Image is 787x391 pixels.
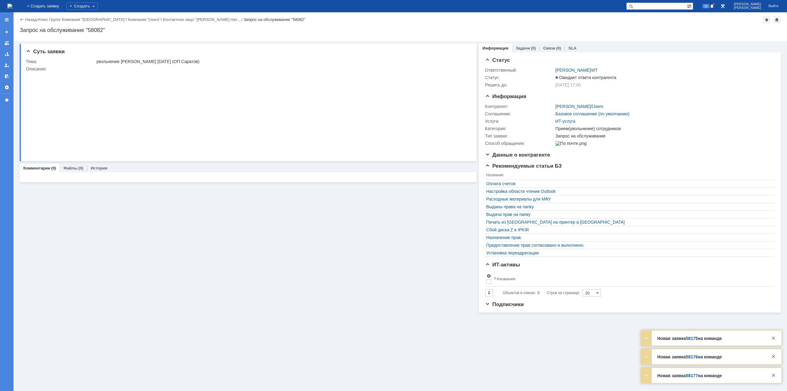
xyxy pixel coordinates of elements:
a: Выдача прав на папку [486,212,770,217]
div: Запрос на обслуживание [556,134,771,138]
a: Users [592,104,603,109]
span: Суть заявки [26,49,65,54]
a: Назад [25,17,37,22]
span: ИТ-активы [485,262,520,268]
div: Название [497,277,516,281]
div: Услуга: [485,119,554,124]
div: Статус: [485,75,554,80]
div: Закрыть [770,372,777,379]
i: Строк на странице: [503,289,580,297]
span: Расширенный поиск [687,3,693,9]
a: Печать из [GEOGRAPHIC_DATA] на принтер в [GEOGRAPHIC_DATA] [486,220,770,225]
a: Оплата счетов [486,181,770,186]
div: Запрос на обслуживание "58082" [20,27,781,33]
div: Соглашение: [485,111,554,116]
span: 15 [702,4,710,8]
span: [DATE] 17:00 [556,82,581,87]
div: увольнение [PERSON_NAME] [DATE] (ОП Саратов) [96,59,466,64]
a: SLA [568,46,576,50]
div: Решить до: [485,82,554,87]
a: Контактное лицо "[PERSON_NAME] Нат… [163,17,241,22]
span: Ожидает ответа контрагента [556,75,616,80]
a: Предоставление прав согласовано и выполнено. [486,243,770,248]
a: Мои заявки [2,60,12,70]
div: Прием(увольнение) сотрудников [556,126,771,131]
a: Установка переадресации [486,250,770,255]
strong: Новая заявка на команде [657,373,722,378]
div: Добавить в избранное [763,16,770,23]
span: [PERSON_NAME] [734,2,761,6]
div: Закрыть [770,334,777,342]
a: Связи [543,46,555,50]
a: Перейти в интерфейс администратора [719,2,726,10]
a: 58175 [686,336,698,341]
strong: Новая заявка на команде [657,354,722,359]
th: Название [492,272,772,287]
div: Создать [66,2,98,10]
span: Статус [485,57,510,63]
div: Развернуть [643,372,650,379]
a: ИТ-услуга [556,119,575,124]
a: Перейти на домашнюю страницу [7,4,12,9]
span: Настройки [486,273,491,278]
a: Комментарии [23,166,50,170]
div: (0) [78,166,83,170]
a: Атекс Групп [38,17,60,22]
a: Базовое соглашение (по умолчанию) [556,111,630,116]
div: Выданы права на папку [486,204,770,209]
div: Тема: [26,59,95,64]
a: Настройки [2,82,12,92]
span: Данные о контрагенте [485,152,550,158]
a: Заявки в моей ответственности [2,49,12,59]
div: Описание: [26,66,467,71]
div: Сделать домашней страницей [773,16,781,23]
a: История [91,166,107,170]
div: Категория: [485,126,554,131]
span: Объектов в списке: [503,291,536,295]
a: Назначение прав. [486,235,770,240]
a: 58176 [686,354,698,359]
div: Запрос на обслуживание "58082" [243,17,305,22]
div: Развернуть [643,353,650,360]
a: Заявки на командах [2,38,12,48]
a: Расходные материалы для МФУ [486,197,770,201]
a: ИТ [592,68,598,73]
div: 0 [537,289,540,297]
th: Название [485,172,772,180]
div: Ответственный: [485,68,554,73]
span: Подписчики [485,301,524,307]
a: Задачи [516,46,530,50]
div: / [163,17,244,22]
a: [PERSON_NAME] [556,104,591,109]
a: Создать заявку [2,27,12,37]
a: 58177 [686,373,698,378]
div: (0) [556,46,561,50]
a: [PERSON_NAME] [556,68,591,73]
div: / [62,17,128,22]
a: Файлы [63,166,77,170]
div: Сбой диска Z в IPKIR [486,227,770,232]
div: Контрагент: [485,104,554,109]
div: / [128,17,163,22]
strong: Новая заявка на команде [657,336,722,341]
img: logo [7,4,12,9]
div: Развернуть [643,334,650,342]
span: Рекомендуемые статьи БЗ [485,163,562,169]
div: Способ обращения: [485,141,554,146]
a: Компания "Users" [128,17,160,22]
a: Компания "[GEOGRAPHIC_DATA]" [62,17,126,22]
div: Закрыть [770,353,777,360]
div: / [556,68,598,73]
div: / [556,104,603,109]
div: (0) [531,46,536,50]
div: (0) [51,166,56,170]
a: Настройка области чтения Outlook [486,189,770,194]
